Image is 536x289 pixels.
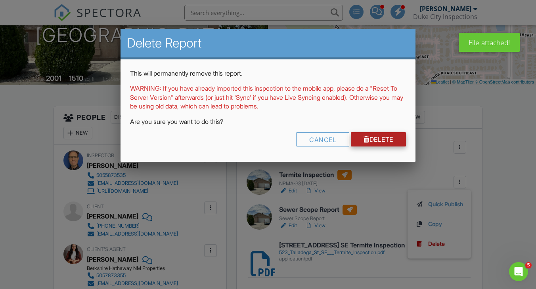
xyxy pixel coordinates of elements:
[130,69,406,78] p: This will permanently remove this report.
[509,262,528,281] iframe: Intercom live chat
[459,33,520,52] div: File attached!
[351,132,406,146] a: Delete
[525,262,532,268] span: 5
[296,132,349,146] div: Cancel
[130,117,406,126] p: Are you sure you want to do this?
[130,84,406,110] p: WARNING: If you have already imported this inspection to the mobile app, please do a "Reset To Se...
[127,35,409,51] h2: Delete Report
